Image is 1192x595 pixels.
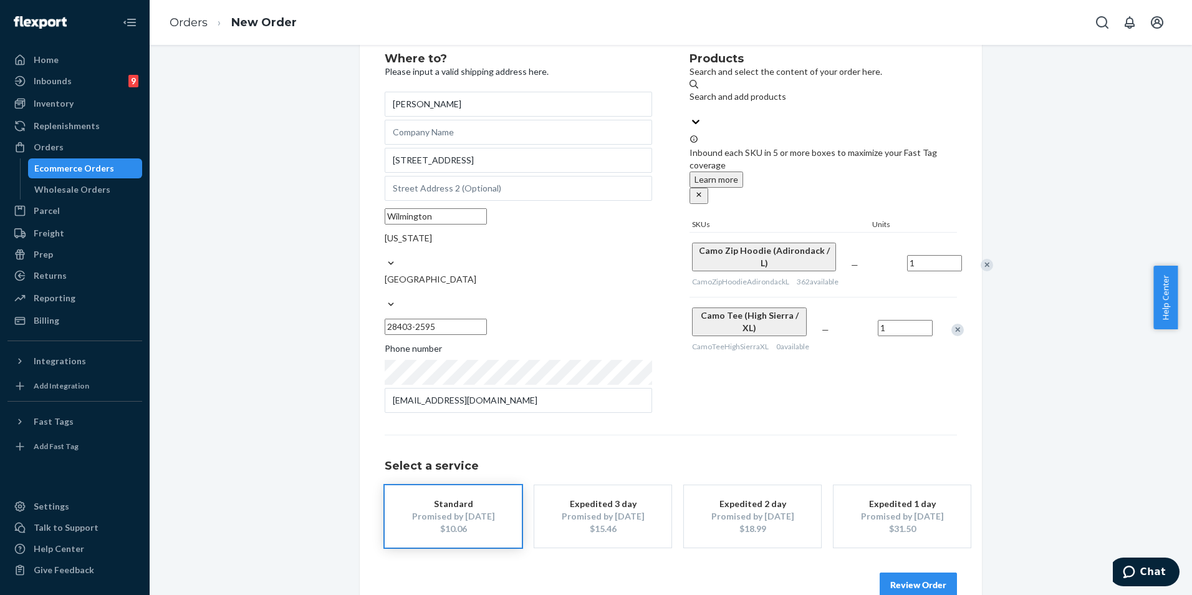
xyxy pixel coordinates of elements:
[7,137,142,157] a: Orders
[160,4,307,41] ol: breadcrumbs
[34,141,64,153] div: Orders
[385,273,652,286] div: [GEOGRAPHIC_DATA]
[34,54,59,66] div: Home
[852,510,952,523] div: Promised by [DATE]
[385,176,652,201] input: Street Address 2 (Optional)
[7,496,142,516] a: Settings
[7,94,142,114] a: Inventory
[701,310,799,333] span: Camo Tee (High Sierra / XL)
[703,510,802,523] div: Promised by [DATE]
[690,188,708,204] button: close
[7,311,142,331] a: Billing
[385,208,487,225] input: City
[703,523,802,535] div: $18.99
[34,97,74,110] div: Inventory
[34,314,59,327] div: Billing
[690,65,957,78] p: Search and select the content of your order here.
[7,518,142,538] button: Talk to Support
[385,460,957,473] h1: Select a service
[385,286,386,298] input: [GEOGRAPHIC_DATA]
[34,355,86,367] div: Integrations
[553,498,653,510] div: Expedited 3 day
[534,485,671,548] button: Expedited 3 dayPromised by [DATE]$15.46
[7,71,142,91] a: Inbounds9
[690,219,870,232] div: SKUs
[7,201,142,221] a: Parcel
[231,16,297,29] a: New Order
[34,120,100,132] div: Replenishments
[699,245,830,268] span: Camo Zip Hoodie (Adirondack / L)
[34,500,69,513] div: Settings
[34,162,114,175] div: Ecommerce Orders
[7,560,142,580] button: Give Feedback
[1090,10,1115,35] button: Open Search Box
[7,437,142,457] a: Add Fast Tag
[385,485,522,548] button: StandardPromised by [DATE]$10.06
[28,180,143,200] a: Wholesale Orders
[34,543,84,555] div: Help Center
[703,498,802,510] div: Expedited 2 day
[878,320,933,336] input: Quantity
[7,223,142,243] a: Freight
[690,53,957,65] h2: Products
[385,319,487,335] input: ZIP Code
[385,120,652,145] input: Company Name
[34,269,67,282] div: Returns
[7,376,142,396] a: Add Integration
[7,266,142,286] a: Returns
[7,116,142,136] a: Replenishments
[690,103,691,115] input: Search and add products
[981,259,993,271] div: Remove Item
[797,277,839,286] span: 362 available
[690,172,743,188] button: Learn more
[1113,558,1180,589] iframe: Opens a widget where you can chat to one of our agents
[34,380,89,391] div: Add Integration
[34,75,72,87] div: Inbounds
[692,342,769,351] span: CamoTeeHighSierraXL
[34,248,53,261] div: Prep
[128,75,138,87] div: 9
[1153,266,1178,329] button: Help Center
[7,412,142,432] button: Fast Tags
[403,523,503,535] div: $10.06
[385,388,652,413] input: Email (Only Required for International)
[834,485,971,548] button: Expedited 1 dayPromised by [DATE]$31.50
[403,498,503,510] div: Standard
[951,324,964,336] div: Remove Item
[385,148,652,173] input: Street Address
[403,510,503,523] div: Promised by [DATE]
[684,485,821,548] button: Expedited 2 dayPromised by [DATE]$18.99
[34,205,60,217] div: Parcel
[7,244,142,264] a: Prep
[34,564,94,576] div: Give Feedback
[34,521,99,534] div: Talk to Support
[7,539,142,559] a: Help Center
[14,16,67,29] img: Flexport logo
[907,255,962,271] input: Quantity
[690,90,957,103] div: Search and add products
[385,92,652,117] input: First & Last Name
[34,441,79,452] div: Add Fast Tag
[385,342,442,360] span: Phone number
[1145,10,1170,35] button: Open account menu
[7,288,142,308] a: Reporting
[385,53,652,65] h2: Where to?
[34,183,110,196] div: Wholesale Orders
[34,292,75,304] div: Reporting
[34,227,64,239] div: Freight
[28,158,143,178] a: Ecommerce Orders
[117,10,142,35] button: Close Navigation
[870,219,926,232] div: Units
[553,510,653,523] div: Promised by [DATE]
[852,498,952,510] div: Expedited 1 day
[776,342,809,351] span: 0 available
[851,259,858,270] span: —
[34,415,74,428] div: Fast Tags
[385,244,386,257] input: [US_STATE]
[690,134,957,204] div: Inbound each SKU in 5 or more boxes to maximize your Fast Tag coverage
[692,277,789,286] span: CamoZipHoodieAdirondackL
[7,50,142,70] a: Home
[852,523,952,535] div: $31.50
